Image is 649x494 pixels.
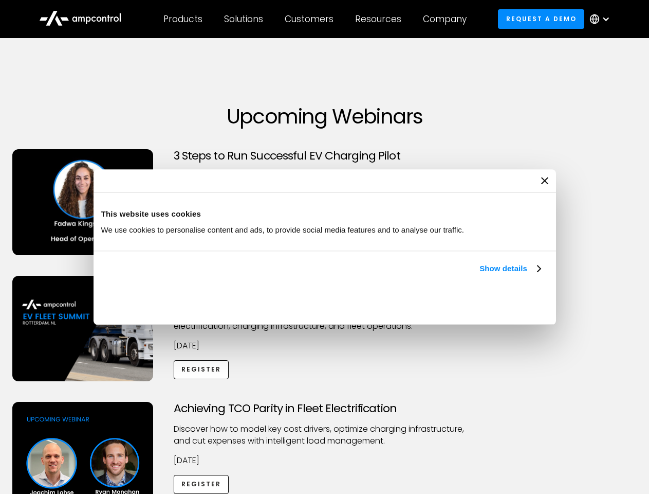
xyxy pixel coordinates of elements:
[479,262,540,275] a: Show details
[541,177,548,184] button: Close banner
[498,9,584,28] a: Request a demo
[12,104,637,129] h1: Upcoming Webinars
[423,13,467,25] div: Company
[174,424,476,447] p: Discover how to model key cost drivers, optimize charging infrastructure, and cut expenses with i...
[224,13,263,25] div: Solutions
[174,340,476,351] p: [DATE]
[174,402,476,415] h3: Achieving TCO Parity in Fleet Electrification
[397,287,544,316] button: Okay
[174,455,476,466] p: [DATE]
[355,13,401,25] div: Resources
[163,13,202,25] div: Products
[285,13,333,25] div: Customers
[174,475,229,494] a: Register
[101,208,548,220] div: This website uses cookies
[101,225,465,234] span: We use cookies to personalise content and ads, to provide social media features and to analyse ou...
[174,360,229,379] a: Register
[174,149,476,163] h3: 3 Steps to Run Successful EV Charging Pilot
